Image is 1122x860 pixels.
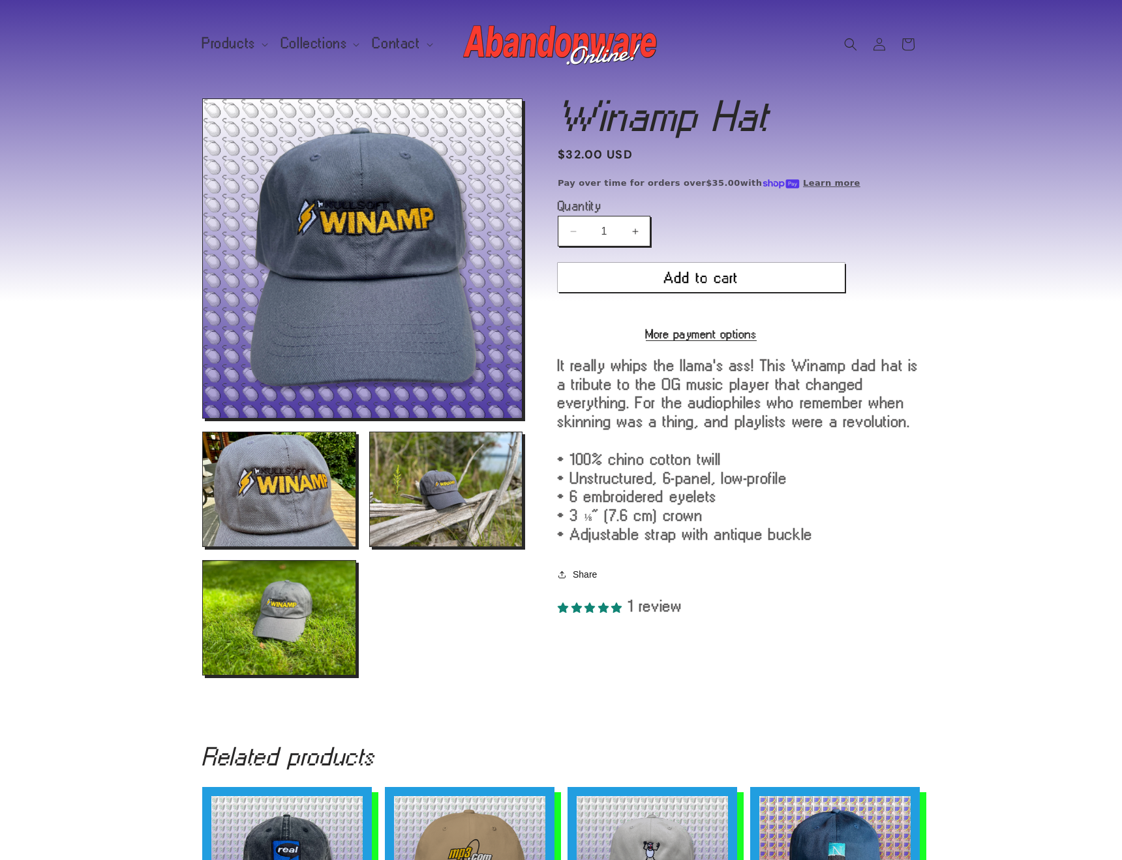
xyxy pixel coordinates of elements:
[558,560,601,589] button: Share
[202,98,525,675] media-gallery: Gallery Viewer
[558,200,845,213] label: Quantity
[628,597,682,614] span: 1 review
[558,597,628,614] span: 5.00 stars
[558,146,633,164] span: $32.00 USD
[202,38,256,50] span: Products
[194,30,273,57] summary: Products
[372,38,420,50] span: Contact
[365,30,438,57] summary: Contact
[463,18,659,70] img: Abandonware
[202,746,920,767] h2: Related products
[558,98,920,134] h1: Winamp Hat
[459,13,664,75] a: Abandonware
[558,328,845,340] a: More payment options
[836,30,865,59] summary: Search
[273,30,365,57] summary: Collections
[281,38,348,50] span: Collections
[558,263,845,292] button: Add to cart
[558,356,920,544] div: It really whips the llama's ass! This Winamp dad hat is a tribute to the OG music player that cha...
